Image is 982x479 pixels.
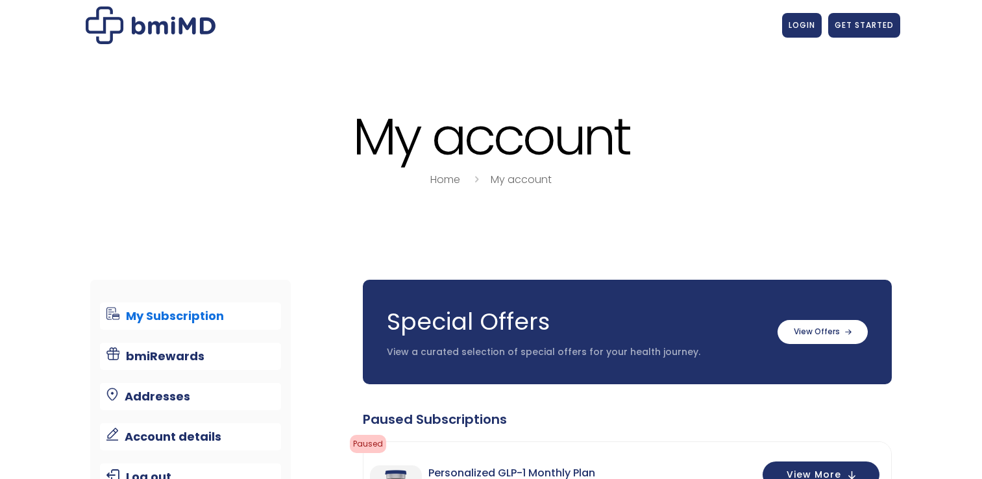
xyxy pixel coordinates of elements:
[387,346,765,359] p: View a curated selection of special offers for your health journey.
[100,302,281,330] a: My Subscription
[828,13,900,38] a: GET STARTED
[100,343,281,370] a: bmiRewards
[787,471,841,479] span: View More
[100,423,281,450] a: Account details
[363,410,892,428] div: Paused Subscriptions
[100,383,281,410] a: Addresses
[469,172,484,187] i: breadcrumbs separator
[789,19,815,31] span: LOGIN
[86,6,215,44] img: My account
[491,172,552,187] a: My account
[430,172,460,187] a: Home
[350,435,386,453] span: Paused
[782,13,822,38] a: LOGIN
[82,109,900,164] h1: My account
[387,306,765,338] h3: Special Offers
[835,19,894,31] span: GET STARTED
